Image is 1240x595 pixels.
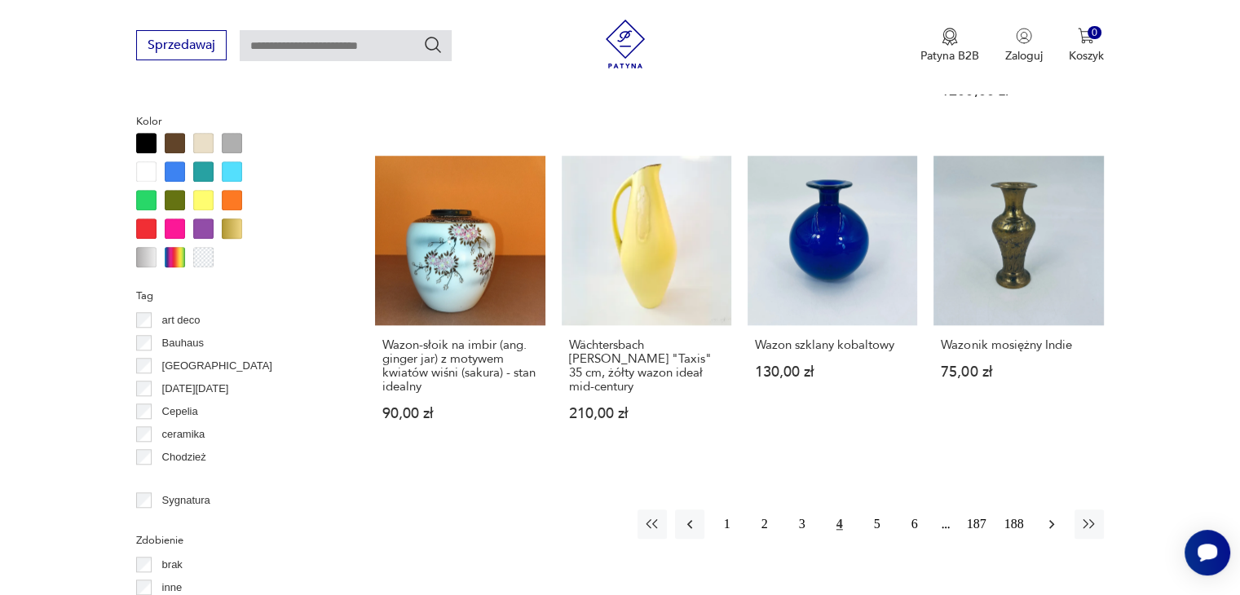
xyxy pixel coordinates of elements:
[1005,28,1043,64] button: Zaloguj
[382,407,537,421] p: 90,00 zł
[423,35,443,55] button: Szukaj
[920,48,979,64] p: Patyna B2B
[1078,28,1094,44] img: Ikona koszyka
[162,380,229,398] p: [DATE][DATE]
[569,338,724,394] h3: Wächtersbach [PERSON_NAME] "Taxis" 35 cm, żółty wazon ideał mid-century
[1016,28,1032,44] img: Ikonka użytkownika
[863,509,892,539] button: 5
[941,365,1096,379] p: 75,00 zł
[162,311,201,329] p: art deco
[162,471,203,489] p: Ćmielów
[900,509,929,539] button: 6
[136,531,336,549] p: Zdobienie
[562,156,731,452] a: Wächtersbach Ursula Fesca "Taxis" 35 cm, żółty wazon ideał mid-centuryWächtersbach [PERSON_NAME] ...
[1005,48,1043,64] p: Zaloguj
[920,28,979,64] button: Patyna B2B
[162,334,204,352] p: Bauhaus
[750,509,779,539] button: 2
[136,41,227,52] a: Sprzedawaj
[162,448,206,466] p: Chodzież
[569,407,724,421] p: 210,00 zł
[941,338,1096,352] h3: Wazonik mosiężny Indie
[942,28,958,46] img: Ikona medalu
[933,156,1103,452] a: Wazonik mosiężny IndieWazonik mosiężny Indie75,00 zł
[713,509,742,539] button: 1
[1069,28,1104,64] button: 0Koszyk
[941,84,1096,98] p: 1200,00 zł
[1000,509,1029,539] button: 188
[136,30,227,60] button: Sprzedawaj
[162,403,198,421] p: Cepelia
[1185,530,1230,575] iframe: Smartsupp widget button
[755,338,910,352] h3: Wazon szklany kobaltowy
[162,357,272,375] p: [GEOGRAPHIC_DATA]
[162,556,183,574] p: brak
[1069,48,1104,64] p: Koszyk
[136,287,336,305] p: Tag
[382,338,537,394] h3: Wazon-słoik na imbir (ang. ginger jar) z motywem kwiatów wiśni (sakura) - stan idealny
[825,509,854,539] button: 4
[962,509,991,539] button: 187
[136,112,336,130] p: Kolor
[755,365,910,379] p: 130,00 zł
[788,509,817,539] button: 3
[601,20,650,68] img: Patyna - sklep z meblami i dekoracjami vintage
[162,425,205,443] p: ceramika
[920,28,979,64] a: Ikona medaluPatyna B2B
[162,491,210,509] p: Sygnatura
[1088,26,1101,40] div: 0
[748,156,917,452] a: Wazon szklany kobaltowyWazon szklany kobaltowy130,00 zł
[375,156,545,452] a: Wazon-słoik na imbir (ang. ginger jar) z motywem kwiatów wiśni (sakura) - stan idealnyWazon-słoik...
